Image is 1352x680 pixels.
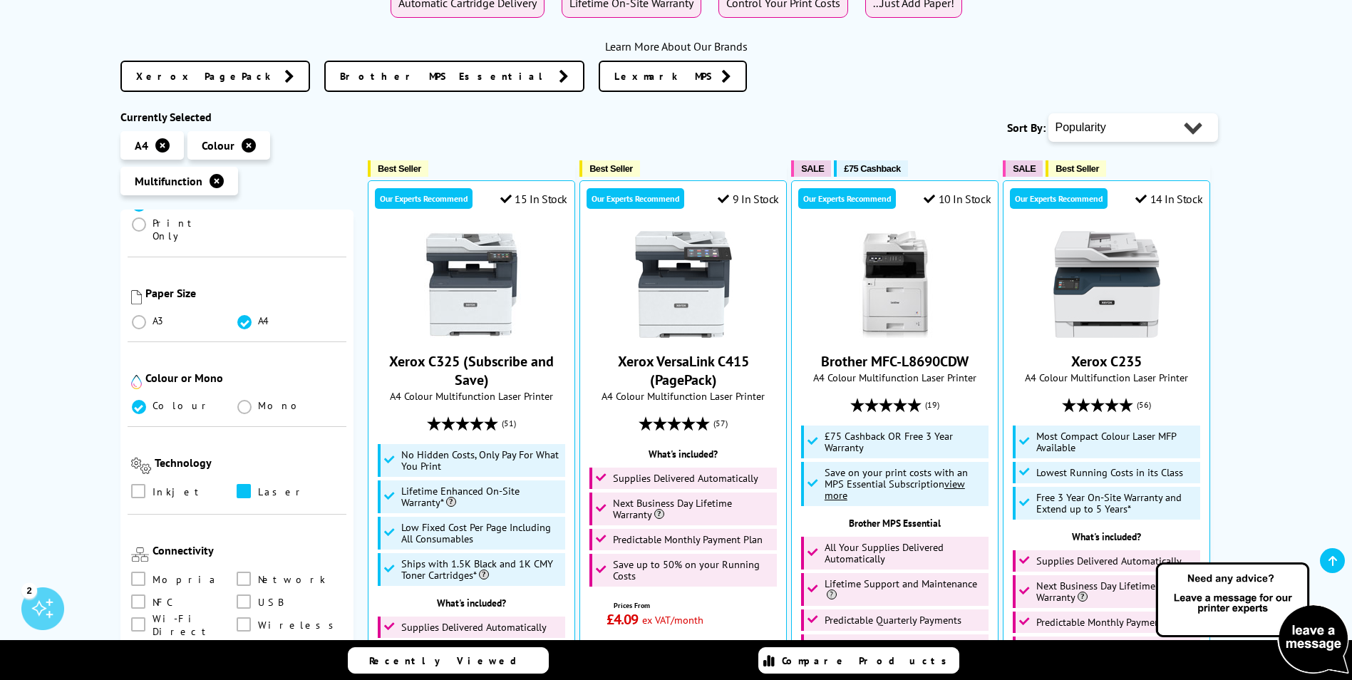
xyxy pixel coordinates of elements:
div: Connectivity [153,543,344,557]
span: A4 Colour Multifunction Laser Printer [376,389,567,403]
div: 2 [21,582,37,598]
span: Next Business Day Lifetime Warranty [613,498,774,520]
span: Network [258,572,326,587]
span: (19) [925,391,939,418]
div: Paper Size [145,286,344,300]
span: Predictable Monthly Payment Plan [613,534,763,545]
button: SALE [791,160,831,177]
img: Technology [131,458,152,474]
a: Brother MFC-L8690CDW [842,326,949,341]
span: No Hidden Costs, Only Pay For What You Print [401,449,562,472]
span: Supplies Delivered Automatically [613,473,758,484]
span: Lexmark MPS [614,69,714,83]
a: Xerox C325 (Subscribe and Save) [418,326,525,341]
div: 15 In Stock [500,192,567,206]
span: Best Seller [1056,163,1099,174]
a: Xerox C235 [1071,352,1142,371]
a: Xerox VersaLink C415 (PagePack) [618,352,749,389]
span: Prices From [614,601,760,610]
span: A3 [153,314,165,327]
img: Colour or Mono [131,375,142,389]
a: Xerox C235 [1053,326,1160,341]
span: ex VAT/month [642,613,703,627]
span: £4.09 [607,610,639,629]
span: Save up to 50% on your Running Costs [613,559,774,582]
div: Brother MPS Essential [799,517,991,530]
div: 14 In Stock [1135,192,1202,206]
div: Our Experts Recommend [798,188,896,209]
div: Currently Selected [120,110,354,124]
a: Brother MFC-L8690CDW [821,352,969,371]
span: NFC [153,594,172,610]
a: Xerox C325 (Subscribe and Save) [389,352,554,389]
a: Compare Products [758,647,959,674]
span: Predictable Quarterly Payments [825,614,961,626]
span: Multifunction [135,174,202,188]
span: Mopria [153,572,217,587]
span: A4 Colour Multifunction Laser Printer [1011,371,1202,384]
span: A4 [135,138,148,153]
span: Low Fixed Cost Per Page Including All Consumables [401,522,562,545]
a: Xerox VersaLink C415 (PagePack) [630,326,737,341]
a: Lexmark MPS [599,61,747,92]
span: Compare Products [782,654,954,667]
span: Mono [258,399,305,412]
span: Save on your print costs with an MPS Essential Subscription [825,465,968,502]
span: Lowest Running Costs in its Class [1036,467,1183,478]
a: Xerox PagePack [120,61,310,92]
a: Brother MPS Essential [324,61,584,92]
span: Supplies Delivered Automatically [1036,555,1182,567]
img: Xerox C325 (Subscribe and Save) [418,231,525,338]
span: (56) [1137,391,1151,418]
span: SALE [1013,163,1036,174]
span: Inkjet [153,484,205,500]
u: view more [825,477,965,502]
button: Best Seller [368,160,428,177]
span: Ships with 1.5K Black and 1K CMY Toner Cartridges* [401,558,562,581]
span: Best Seller [378,163,421,174]
span: Best Seller [589,163,633,174]
span: Sort By: [1007,120,1046,135]
span: USB [258,594,283,610]
span: A4 Colour Multifunction Laser Printer [799,371,991,384]
img: Open Live Chat window [1152,560,1352,677]
span: Laser [258,484,306,500]
span: Lifetime Support and Maintenance [825,578,986,601]
span: Colour [202,138,234,153]
div: 10 In Stock [924,192,991,206]
a: Recently Viewed [348,647,549,674]
div: Our Experts Recommend [1010,188,1108,209]
img: Paper Size [131,290,142,304]
span: £75 Cashback [844,163,900,174]
span: Recently Viewed [369,654,531,667]
span: (57) [713,410,728,437]
span: Next Business Day Lifetime Warranty [1036,580,1197,603]
div: Our Experts Recommend [375,188,473,209]
span: All Your Supplies Delivered Automatically [825,542,986,565]
span: Most Compact Colour Laser MFP Available [1036,431,1197,453]
span: Xerox PagePack [136,69,277,83]
span: Colour [153,399,212,412]
img: Connectivity [131,547,149,562]
div: What's included? [376,597,567,609]
div: Our Experts Recommend [587,188,684,209]
button: Best Seller [1046,160,1106,177]
span: Print Only [153,217,237,242]
span: Lifetime Enhanced On-Site Warranty* [401,485,562,508]
span: Supplies Delivered Automatically [401,622,547,633]
div: Technology [155,455,343,470]
span: A4 [258,314,271,327]
span: Predictable Monthly Payment Plan [1036,617,1186,628]
span: £75 Cashback OR Free 3 Year Warranty [825,431,986,453]
button: Best Seller [579,160,640,177]
button: SALE [1003,160,1043,177]
span: A4 Colour Multifunction Laser Printer [587,389,779,403]
button: £75 Cashback [834,160,907,177]
div: Colour or Mono [145,371,344,385]
span: Wireless [258,617,341,633]
span: Wi-Fi Direct [153,617,237,633]
span: (51) [502,410,516,437]
span: Free 3 Year On-Site Warranty and Extend up to 5 Years* [1036,492,1197,515]
span: Brother MPS Essential [340,69,552,83]
img: Xerox C235 [1053,231,1160,338]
